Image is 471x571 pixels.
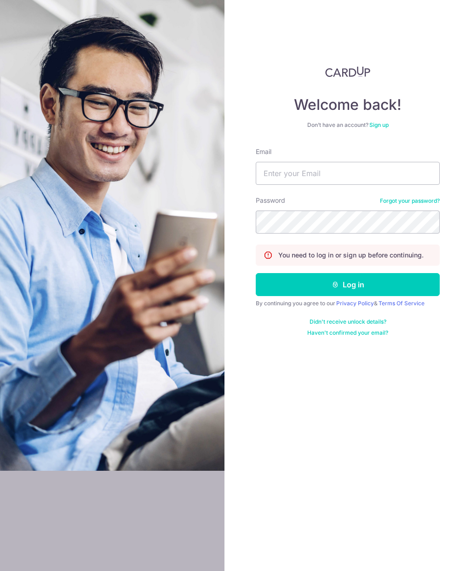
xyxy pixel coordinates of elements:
[380,197,440,205] a: Forgot your password?
[256,196,285,205] label: Password
[256,273,440,296] button: Log in
[310,318,386,325] a: Didn't receive unlock details?
[256,300,440,307] div: By continuing you agree to our &
[325,66,370,77] img: CardUp Logo
[256,121,440,129] div: Don’t have an account?
[256,147,271,156] label: Email
[336,300,374,307] a: Privacy Policy
[256,96,440,114] h4: Welcome back!
[278,251,424,260] p: You need to log in or sign up before continuing.
[379,300,425,307] a: Terms Of Service
[307,329,388,337] a: Haven't confirmed your email?
[256,162,440,185] input: Enter your Email
[369,121,389,128] a: Sign up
